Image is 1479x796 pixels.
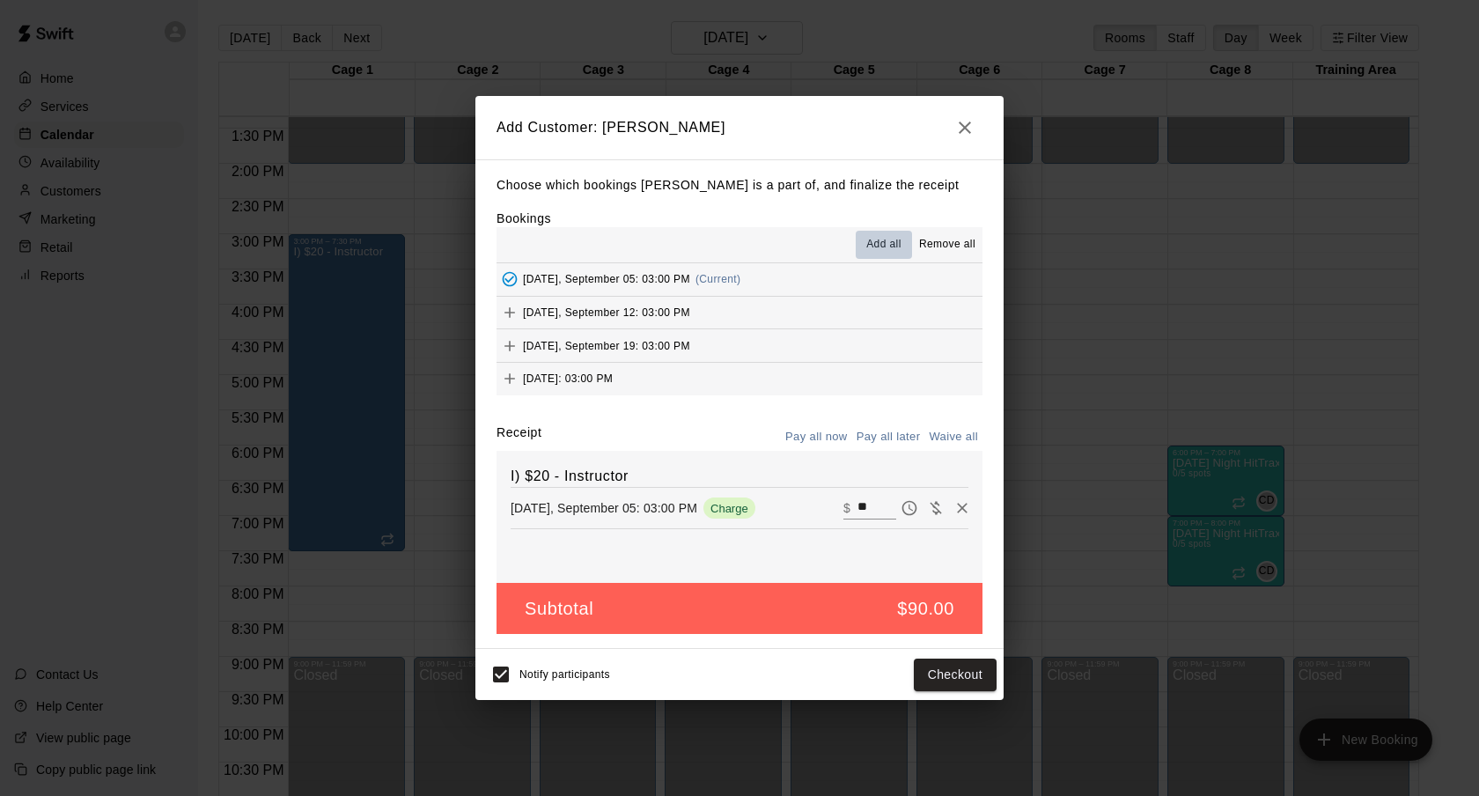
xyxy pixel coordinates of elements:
[497,363,982,395] button: Add[DATE]: 03:00 PM
[912,231,982,259] button: Remove all
[919,236,975,254] span: Remove all
[924,424,982,451] button: Waive all
[525,597,593,621] h5: Subtotal
[866,236,901,254] span: Add all
[475,96,1004,159] h2: Add Customer: [PERSON_NAME]
[781,424,852,451] button: Pay all now
[497,297,982,329] button: Add[DATE], September 12: 03:00 PM
[914,659,997,691] button: Checkout
[511,499,697,517] p: [DATE], September 05: 03:00 PM
[843,499,850,517] p: $
[896,500,923,515] span: Pay later
[497,174,982,196] p: Choose which bookings [PERSON_NAME] is a part of, and finalize the receipt
[497,211,551,225] label: Bookings
[523,306,690,319] span: [DATE], September 12: 03:00 PM
[523,372,613,385] span: [DATE]: 03:00 PM
[497,306,523,319] span: Add
[497,372,523,385] span: Add
[497,263,982,296] button: Added - Collect Payment[DATE], September 05: 03:00 PM(Current)
[703,502,755,515] span: Charge
[497,266,523,292] button: Added - Collect Payment
[856,231,912,259] button: Add all
[497,329,982,362] button: Add[DATE], September 19: 03:00 PM
[497,424,541,451] label: Receipt
[923,500,949,515] span: Waive payment
[497,338,523,351] span: Add
[523,339,690,351] span: [DATE], September 19: 03:00 PM
[949,495,975,521] button: Remove
[511,465,968,488] h6: I) $20 - Instructor
[852,424,925,451] button: Pay all later
[897,597,954,621] h5: $90.00
[519,669,610,682] span: Notify participants
[695,273,741,285] span: (Current)
[523,273,690,285] span: [DATE], September 05: 03:00 PM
